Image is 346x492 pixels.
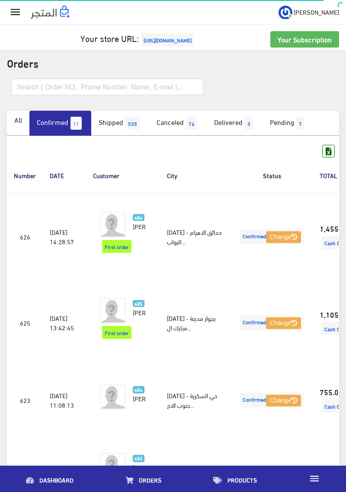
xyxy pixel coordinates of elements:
th: DATE [43,157,86,193]
a: Pending7 [263,111,314,136]
strong: 235.00 [320,463,343,475]
strong: 755.00 [320,386,343,397]
span: Confirmed [240,229,304,244]
img: . [31,6,70,19]
i:  [9,6,22,19]
a: Your store URL:[URL][DOMAIN_NAME] [80,30,196,46]
span: Confirmed [240,393,304,408]
img: ... [279,6,292,19]
a: 685 [PERSON_NAME] [133,298,146,317]
th: Customer [86,157,160,193]
th: Status [231,157,313,193]
td: [DATE] - حدائق الاهرام البواب... [160,194,231,280]
a: Delivered3 [207,111,263,136]
span: Dashboard [39,474,74,485]
td: [DATE] - حي السكرية جنوب الاح... [160,366,231,434]
span: 686 [133,214,144,221]
td: [DATE] - بجوار مدينة مبارك ال... [160,280,231,366]
a: Shipped535 [91,111,149,136]
span: [PERSON_NAME] [133,220,179,232]
i:  [309,473,320,484]
a: Canceled74 [149,111,207,136]
span: 11 [70,117,82,130]
span: First order [102,326,131,339]
a: Orders [99,468,187,490]
span: First order [102,240,131,253]
span: 683 [133,455,144,462]
img: avatar.png [100,298,126,324]
td: 623 [7,366,43,434]
span: [URL][DOMAIN_NAME] [141,33,194,46]
button: Change [266,395,301,407]
td: [DATE] 14:28:57 [43,194,86,280]
span: [PERSON_NAME] [133,392,179,404]
th: City [160,157,231,193]
button: Change [266,231,301,243]
span: 3 [245,117,253,130]
a: Confirmed11 [29,111,91,136]
td: [DATE] 13:42:45 [43,280,86,366]
img: avatar.png [100,212,126,238]
span: 74 [186,117,197,130]
a: ... [PERSON_NAME] [279,5,339,19]
a: 686 [PERSON_NAME] [133,212,146,231]
span: [PERSON_NAME] [133,461,179,473]
td: 625 [7,280,43,366]
span: 684 [133,386,144,393]
span: 685 [133,300,144,307]
td: 626 [7,194,43,280]
span: Products [227,474,257,485]
a: All [7,111,29,129]
span: [PERSON_NAME] [294,6,339,17]
img: avatar.png [100,453,126,479]
span: [PERSON_NAME] [133,306,179,318]
h2: Orders [7,57,339,68]
a: 684 [PERSON_NAME] [133,384,146,403]
img: avatar.png [100,384,126,410]
button: Change [266,317,301,329]
span: Orders [139,474,161,485]
a: Your Subscription [270,31,339,48]
th: Number [7,157,43,193]
span: 7 [296,117,304,130]
a: Products [187,468,283,490]
span: Confirmed [240,315,304,330]
input: Search ( Order NO., Phone Number, Name, E-mail )... [11,79,203,95]
span: 535 [125,117,140,130]
td: [DATE] 11:08:13 [43,366,86,434]
a: 683 [PERSON_NAME] [133,453,146,472]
